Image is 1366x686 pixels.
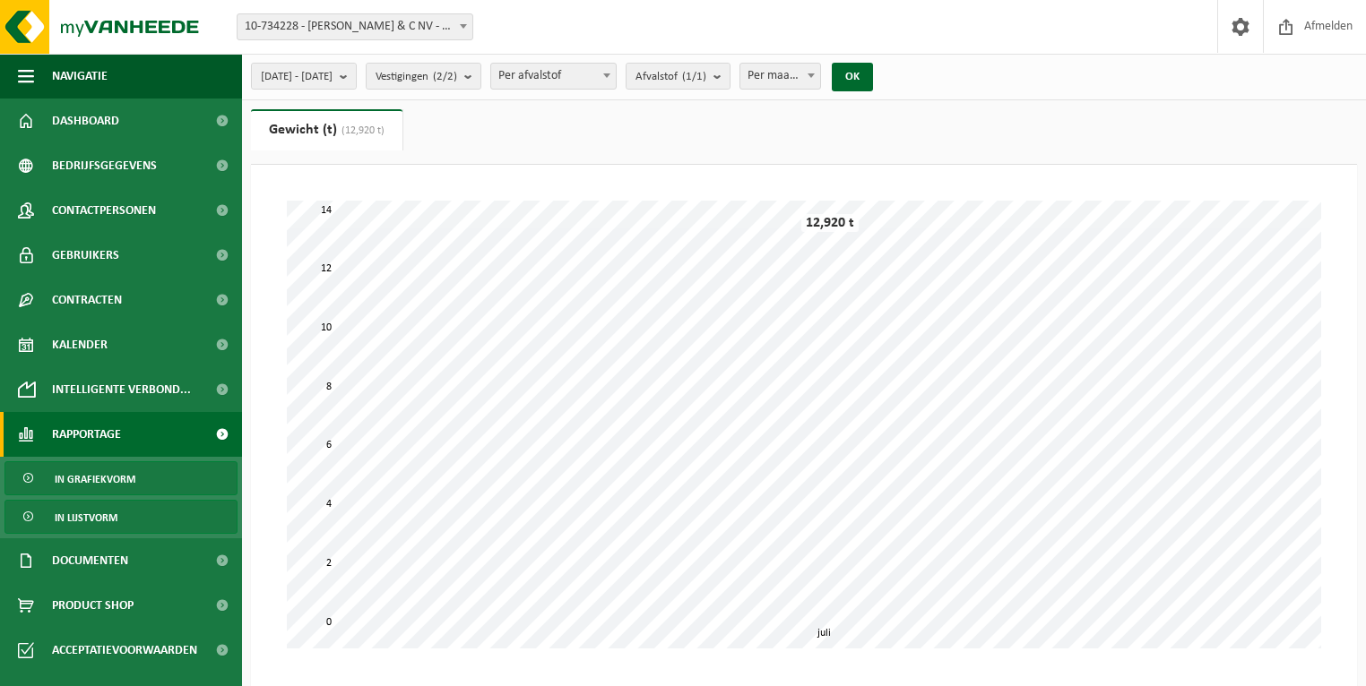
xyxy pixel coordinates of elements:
div: 12,920 t [801,214,859,232]
span: Rapportage [52,412,121,457]
span: Bedrijfsgegevens [52,143,157,188]
span: Acceptatievoorwaarden [52,628,197,673]
a: In grafiekvorm [4,461,238,495]
span: Per maand [739,63,821,90]
span: (12,920 t) [337,125,385,136]
span: [DATE] - [DATE] [261,64,333,90]
span: Contracten [52,278,122,322]
span: Afvalstof [635,64,706,90]
span: 10-734228 - BASTIN & C NV - WETTEREN [237,13,473,40]
count: (2/2) [433,71,457,82]
span: Navigatie [52,54,108,99]
span: Kalender [52,322,108,367]
count: (1/1) [682,71,706,82]
span: Gebruikers [52,233,119,278]
a: In lijstvorm [4,500,238,534]
button: Vestigingen(2/2) [366,63,481,90]
span: Per afvalstof [490,63,617,90]
span: Intelligente verbond... [52,367,191,412]
span: 10-734228 - BASTIN & C NV - WETTEREN [238,14,472,39]
span: Per afvalstof [491,64,616,89]
button: OK [832,63,873,91]
a: Gewicht (t) [251,109,402,150]
span: Product Shop [52,583,134,628]
span: Per maand [740,64,820,89]
button: [DATE] - [DATE] [251,63,357,90]
span: Dashboard [52,99,119,143]
span: In grafiekvorm [55,462,135,496]
span: Documenten [52,538,128,583]
button: Afvalstof(1/1) [626,63,731,90]
span: Vestigingen [376,64,457,90]
span: Contactpersonen [52,188,156,233]
span: In lijstvorm [55,501,117,535]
